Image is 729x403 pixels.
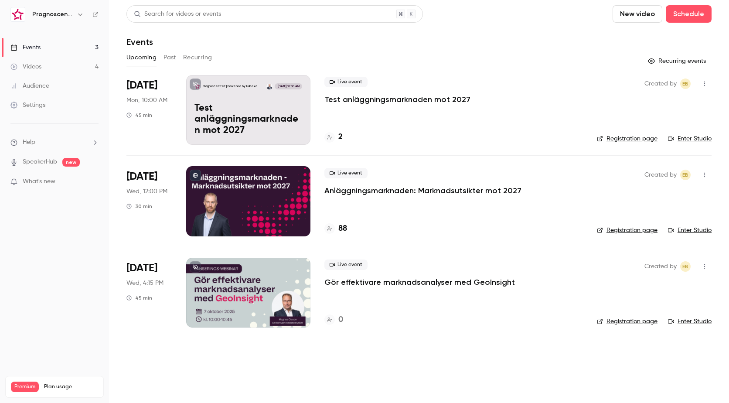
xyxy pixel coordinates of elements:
[682,79,688,89] span: EB
[10,62,41,71] div: Videos
[10,138,99,147] li: help-dropdown-opener
[324,260,368,270] span: Live event
[597,226,657,235] a: Registration page
[668,134,712,143] a: Enter Studio
[324,94,470,105] a: Test anläggningsmarknaden mot 2027
[11,7,25,21] img: Prognoscentret | Powered by Hubexo
[668,226,712,235] a: Enter Studio
[32,10,73,19] h6: Prognoscentret | Powered by Hubexo
[88,178,99,186] iframe: Noticeable Trigger
[324,223,347,235] a: 88
[126,294,152,301] div: 45 min
[324,77,368,87] span: Live event
[644,54,712,68] button: Recurring events
[324,277,515,287] a: Gör effektivare marknadsanalyser med GeoInsight
[126,203,152,210] div: 30 min
[126,79,157,92] span: [DATE]
[194,103,302,137] p: Test anläggningsmarknaden mot 2027
[324,185,521,196] a: Anläggningsmarknaden: Marknadsutsikter mot 2027
[126,170,157,184] span: [DATE]
[644,261,677,272] span: Created by
[680,261,691,272] span: Emelie Bratt
[126,96,167,105] span: Mon, 10:00 AM
[266,83,273,89] img: Mårten Pappila
[682,261,688,272] span: EB
[126,51,157,65] button: Upcoming
[23,177,55,186] span: What's new
[126,279,164,287] span: Wed, 4:15 PM
[134,10,221,19] div: Search for videos or events
[338,131,343,143] h4: 2
[203,84,257,89] p: Prognoscentret | Powered by Hubexo
[682,170,688,180] span: EB
[10,82,49,90] div: Audience
[613,5,662,23] button: New video
[644,170,677,180] span: Created by
[23,157,57,167] a: SpeakerHub
[324,131,343,143] a: 2
[275,83,302,89] span: [DATE] 10:00 AM
[11,382,39,392] span: Premium
[126,166,172,236] div: Sep 17 Wed, 12:00 PM (Europe/Stockholm)
[23,138,35,147] span: Help
[324,168,368,178] span: Live event
[324,314,343,326] a: 0
[126,258,172,328] div: Nov 5 Wed, 4:15 PM (Europe/Stockholm)
[10,101,45,109] div: Settings
[126,187,167,196] span: Wed, 12:00 PM
[597,317,657,326] a: Registration page
[126,261,157,275] span: [DATE]
[126,37,153,47] h1: Events
[597,134,657,143] a: Registration page
[10,43,41,52] div: Events
[338,223,347,235] h4: 88
[680,170,691,180] span: Emelie Bratt
[338,314,343,326] h4: 0
[164,51,176,65] button: Past
[680,79,691,89] span: Emelie Bratt
[666,5,712,23] button: Schedule
[62,158,80,167] span: new
[186,75,310,145] a: Test anläggningsmarknaden mot 2027Prognoscentret | Powered by HubexoMårten Pappila[DATE] 10:00 AM...
[126,75,172,145] div: Sep 15 Mon, 10:00 AM (Europe/Stockholm)
[644,79,677,89] span: Created by
[126,112,152,119] div: 45 min
[183,51,212,65] button: Recurring
[668,317,712,326] a: Enter Studio
[44,383,98,390] span: Plan usage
